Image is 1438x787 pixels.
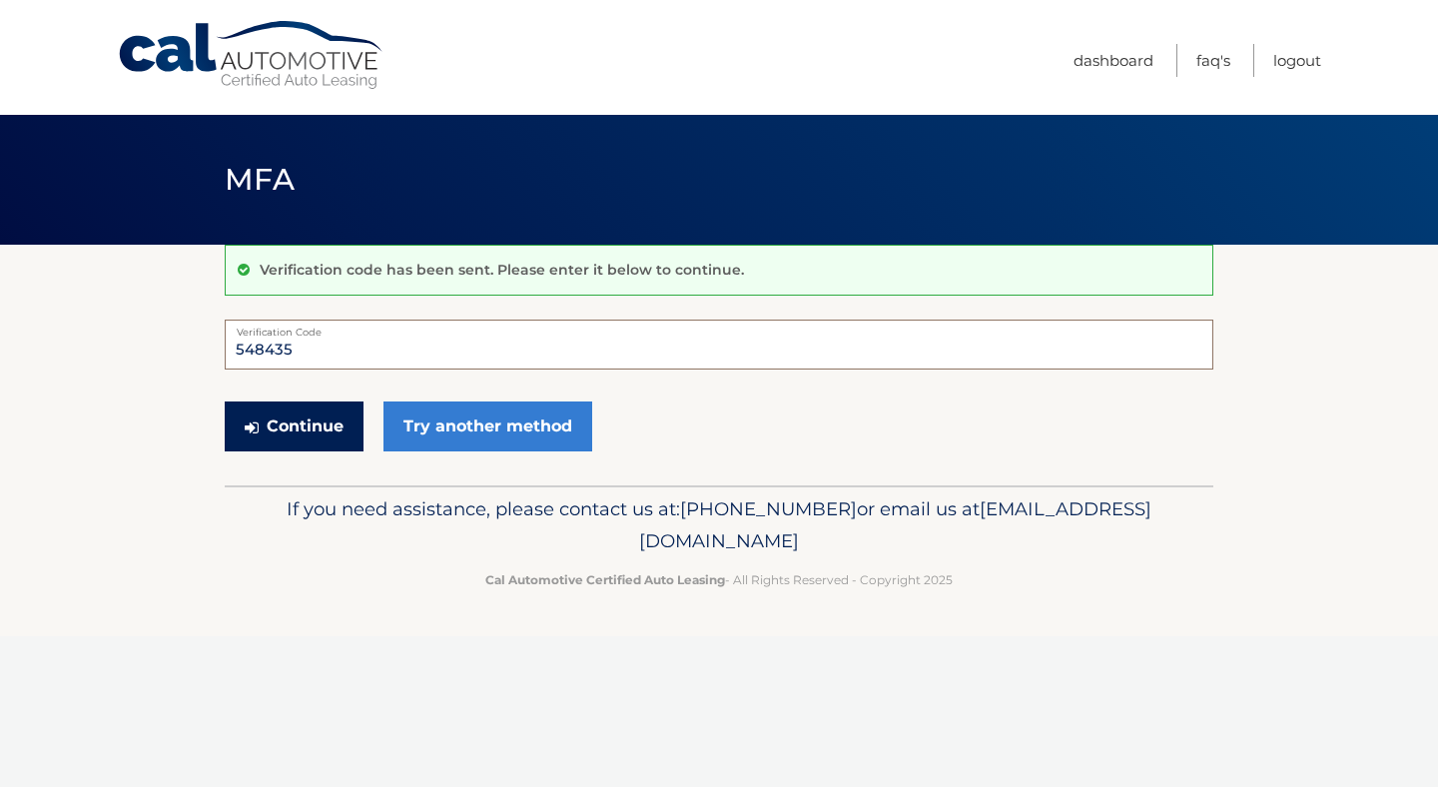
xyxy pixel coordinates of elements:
label: Verification Code [225,320,1213,336]
a: FAQ's [1196,44,1230,77]
span: [PHONE_NUMBER] [680,497,857,520]
a: Logout [1273,44,1321,77]
p: If you need assistance, please contact us at: or email us at [238,493,1200,557]
p: Verification code has been sent. Please enter it below to continue. [260,261,744,279]
a: Dashboard [1074,44,1153,77]
p: - All Rights Reserved - Copyright 2025 [238,569,1200,590]
a: Cal Automotive [117,20,386,91]
span: [EMAIL_ADDRESS][DOMAIN_NAME] [639,497,1151,552]
input: Verification Code [225,320,1213,370]
strong: Cal Automotive Certified Auto Leasing [485,572,725,587]
a: Try another method [383,401,592,451]
button: Continue [225,401,363,451]
span: MFA [225,161,295,198]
